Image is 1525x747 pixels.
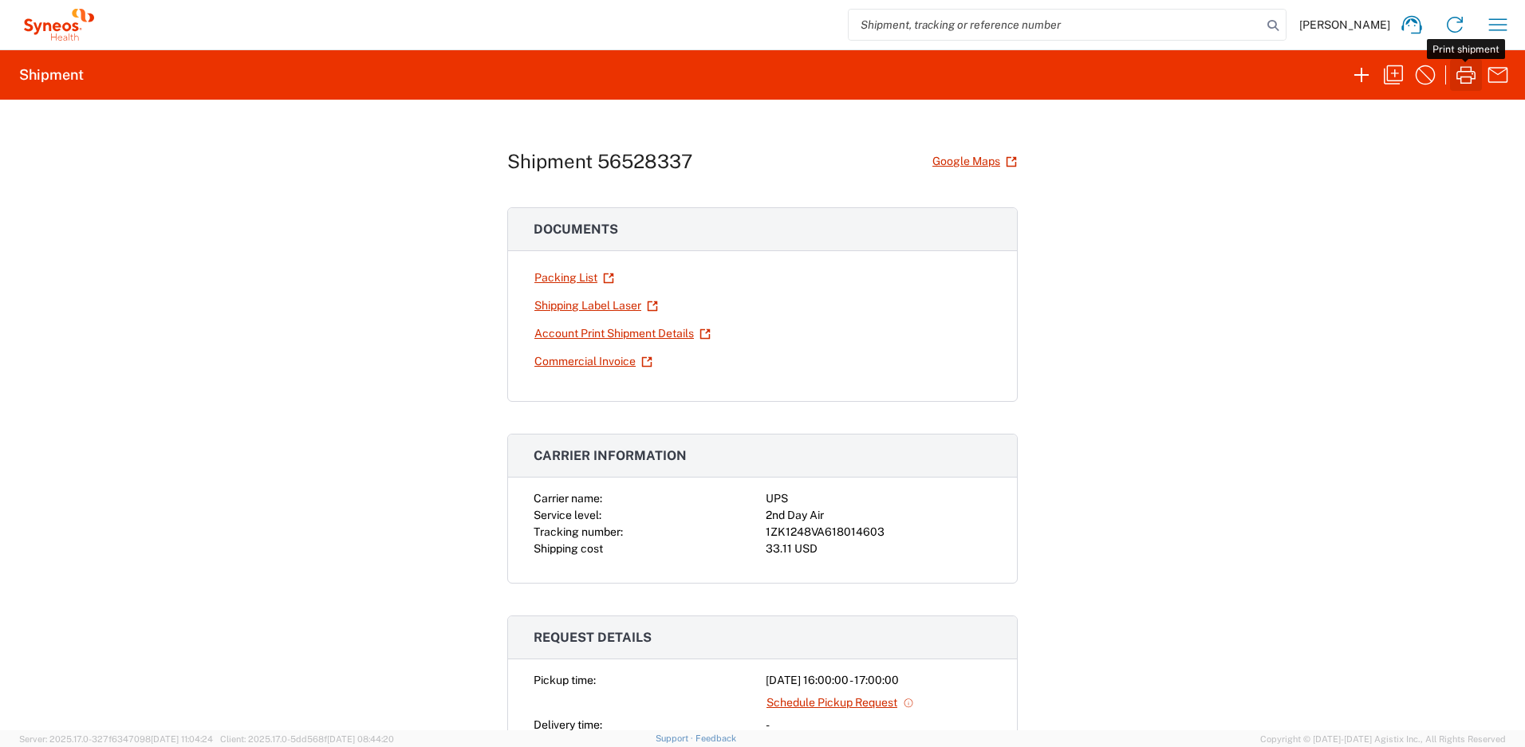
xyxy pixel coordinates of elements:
[534,718,602,731] span: Delivery time:
[534,630,652,645] span: Request details
[849,10,1262,40] input: Shipment, tracking or reference number
[151,734,213,744] span: [DATE] 11:04:24
[534,348,653,375] a: Commercial Invoice
[534,448,687,463] span: Carrier information
[220,734,394,744] span: Client: 2025.17.0-5dd568f
[766,541,991,557] div: 33.11 USD
[19,65,84,85] h2: Shipment
[766,490,991,507] div: UPS
[19,734,213,744] span: Server: 2025.17.0-327f6347098
[534,492,602,505] span: Carrier name:
[534,509,601,521] span: Service level:
[932,147,1018,175] a: Google Maps
[766,507,991,524] div: 2nd Day Air
[534,222,618,237] span: Documents
[327,734,394,744] span: [DATE] 08:44:20
[534,542,603,555] span: Shipping cost
[534,674,596,686] span: Pickup time:
[766,672,991,689] div: [DATE] 16:00:00 - 17:00:00
[507,150,692,173] h1: Shipment 56528337
[1299,18,1390,32] span: [PERSON_NAME]
[766,717,991,733] div: -
[534,525,623,538] span: Tracking number:
[696,733,736,743] a: Feedback
[534,292,659,320] a: Shipping Label Laser
[534,264,615,292] a: Packing List
[656,733,696,743] a: Support
[1260,732,1506,746] span: Copyright © [DATE]-[DATE] Agistix Inc., All Rights Reserved
[766,524,991,541] div: 1ZK1248VA618014603
[534,320,711,348] a: Account Print Shipment Details
[766,689,915,717] a: Schedule Pickup Request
